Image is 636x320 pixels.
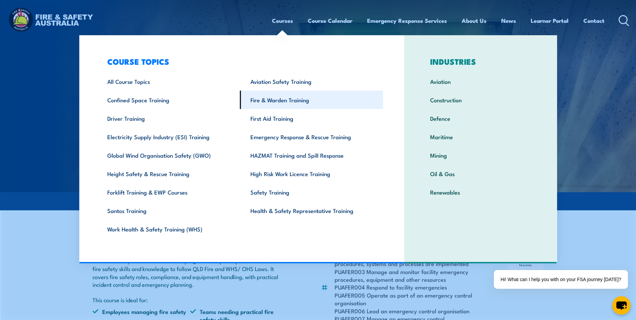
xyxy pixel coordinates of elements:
div: Hi! What can I help you with on your FSA journey [DATE]? [494,270,628,289]
a: Electricity Supply Industry (ESI) Training [97,127,240,146]
a: Health & Safety Representative Training [240,201,383,220]
a: Courses [272,12,293,30]
a: Confined Space Training [97,91,240,109]
a: Construction [420,91,541,109]
button: chat-button [612,296,631,315]
a: Renewables [420,183,541,201]
li: PUAFER003 Manage and monitor facility emergency procedures, equipment and other resources [335,268,475,283]
a: News [501,12,516,30]
a: All Course Topics [97,72,240,91]
a: Mining [420,146,541,164]
li: PUAFER005 Operate as part of an emergency control organisation [335,291,475,307]
a: Forklift Training & EWP Courses [97,183,240,201]
a: Safety Training [240,183,383,201]
a: Height Safety & Rescue Training [97,164,240,183]
p: Our Fire Safety Adviser course develops QLD based participants with essential fire safety skills ... [93,257,288,288]
h3: COURSE TOPICS [97,57,383,66]
li: PUAFER006 Lead an emergency control organisation [335,307,475,315]
li: PUAFER004 Respond to facility emergencies [335,283,475,291]
a: Emergency Response Services [367,12,447,30]
p: This course is ideal for: [93,296,288,304]
a: Defence [420,109,541,127]
a: High Risk Work Licence Training [240,164,383,183]
a: HAZMAT Training and Spill Response [240,146,383,164]
a: About Us [462,12,486,30]
a: Aviation Safety Training [240,72,383,91]
a: Contact [583,12,604,30]
a: Learner Portal [531,12,569,30]
a: Driver Training [97,109,240,127]
a: Course Calendar [308,12,352,30]
a: First Aid Training [240,109,383,127]
a: Maritime [420,127,541,146]
a: Global Wind Organisation Safety (GWO) [97,146,240,164]
a: Emergency Response & Rescue Training [240,127,383,146]
a: Oil & Gas [420,164,541,183]
a: Santos Training [97,201,240,220]
a: Work Health & Safety Training (WHS) [97,220,240,238]
a: Fire & Warden Training [240,91,383,109]
a: Aviation [420,72,541,91]
h3: INDUSTRIES [420,57,541,66]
